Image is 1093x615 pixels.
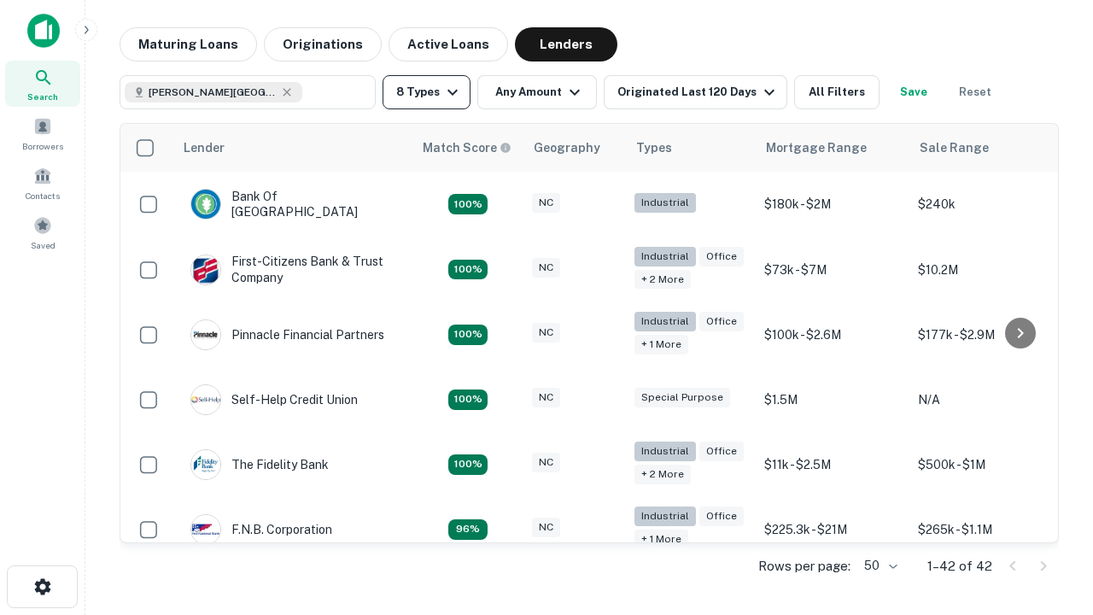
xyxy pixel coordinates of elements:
[634,507,696,526] div: Industrial
[756,237,909,302] td: $73k - $7M
[699,442,744,461] div: Office
[634,270,691,290] div: + 2 more
[5,61,80,107] a: Search
[532,258,560,278] div: NC
[191,450,220,479] img: picture
[477,75,597,109] button: Any Amount
[5,110,80,156] a: Borrowers
[448,260,488,280] div: Matching Properties: 9, hasApolloMatch: undefined
[857,553,900,578] div: 50
[27,90,58,103] span: Search
[886,75,941,109] button: Save your search to get updates of matches that match your search criteria.
[634,247,696,266] div: Industrial
[190,189,395,220] div: Bank Of [GEOGRAPHIC_DATA]
[634,530,688,549] div: + 1 more
[191,385,220,414] img: picture
[948,75,1002,109] button: Reset
[634,335,688,354] div: + 1 more
[756,432,909,497] td: $11k - $2.5M
[5,209,80,255] a: Saved
[191,515,220,544] img: picture
[532,388,560,407] div: NC
[626,124,756,172] th: Types
[191,320,220,349] img: picture
[22,139,63,153] span: Borrowers
[699,507,744,526] div: Office
[448,194,488,214] div: Matching Properties: 9, hasApolloMatch: undefined
[423,138,511,157] div: Capitalize uses an advanced AI algorithm to match your search with the best lender. The match sco...
[523,124,626,172] th: Geography
[190,384,358,415] div: Self-help Credit Union
[191,190,220,219] img: picture
[634,465,691,484] div: + 2 more
[909,172,1063,237] td: $240k
[634,193,696,213] div: Industrial
[190,254,395,284] div: First-citizens Bank & Trust Company
[26,189,60,202] span: Contacts
[766,138,867,158] div: Mortgage Range
[448,389,488,410] div: Matching Properties: 10, hasApolloMatch: undefined
[756,124,909,172] th: Mortgage Range
[756,367,909,432] td: $1.5M
[604,75,787,109] button: Originated Last 120 Days
[909,432,1063,497] td: $500k - $1M
[423,138,508,157] h6: Match Score
[634,312,696,331] div: Industrial
[699,312,744,331] div: Office
[5,160,80,206] a: Contacts
[190,449,329,480] div: The Fidelity Bank
[448,519,488,540] div: Matching Properties: 8, hasApolloMatch: undefined
[190,319,384,350] div: Pinnacle Financial Partners
[184,138,225,158] div: Lender
[448,454,488,475] div: Matching Properties: 15, hasApolloMatch: undefined
[636,138,672,158] div: Types
[699,247,744,266] div: Office
[1008,478,1093,560] iframe: Chat Widget
[617,82,780,102] div: Originated Last 120 Days
[534,138,600,158] div: Geography
[149,85,277,100] span: [PERSON_NAME][GEOGRAPHIC_DATA], [GEOGRAPHIC_DATA]
[920,138,989,158] div: Sale Range
[634,388,730,407] div: Special Purpose
[191,255,220,284] img: picture
[634,442,696,461] div: Industrial
[27,14,60,48] img: capitalize-icon.png
[120,27,257,61] button: Maturing Loans
[515,27,617,61] button: Lenders
[756,172,909,237] td: $180k - $2M
[909,497,1063,562] td: $265k - $1.1M
[909,302,1063,367] td: $177k - $2.9M
[909,237,1063,302] td: $10.2M
[794,75,880,109] button: All Filters
[264,27,382,61] button: Originations
[383,75,471,109] button: 8 Types
[758,556,850,577] p: Rows per page:
[389,27,508,61] button: Active Loans
[756,302,909,367] td: $100k - $2.6M
[412,124,523,172] th: Capitalize uses an advanced AI algorithm to match your search with the best lender. The match sco...
[173,124,412,172] th: Lender
[31,238,56,252] span: Saved
[909,124,1063,172] th: Sale Range
[190,514,332,545] div: F.n.b. Corporation
[756,497,909,562] td: $225.3k - $21M
[927,556,992,577] p: 1–42 of 42
[532,453,560,472] div: NC
[448,325,488,345] div: Matching Properties: 13, hasApolloMatch: undefined
[532,193,560,213] div: NC
[909,367,1063,432] td: N/A
[532,323,560,343] div: NC
[532,518,560,537] div: NC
